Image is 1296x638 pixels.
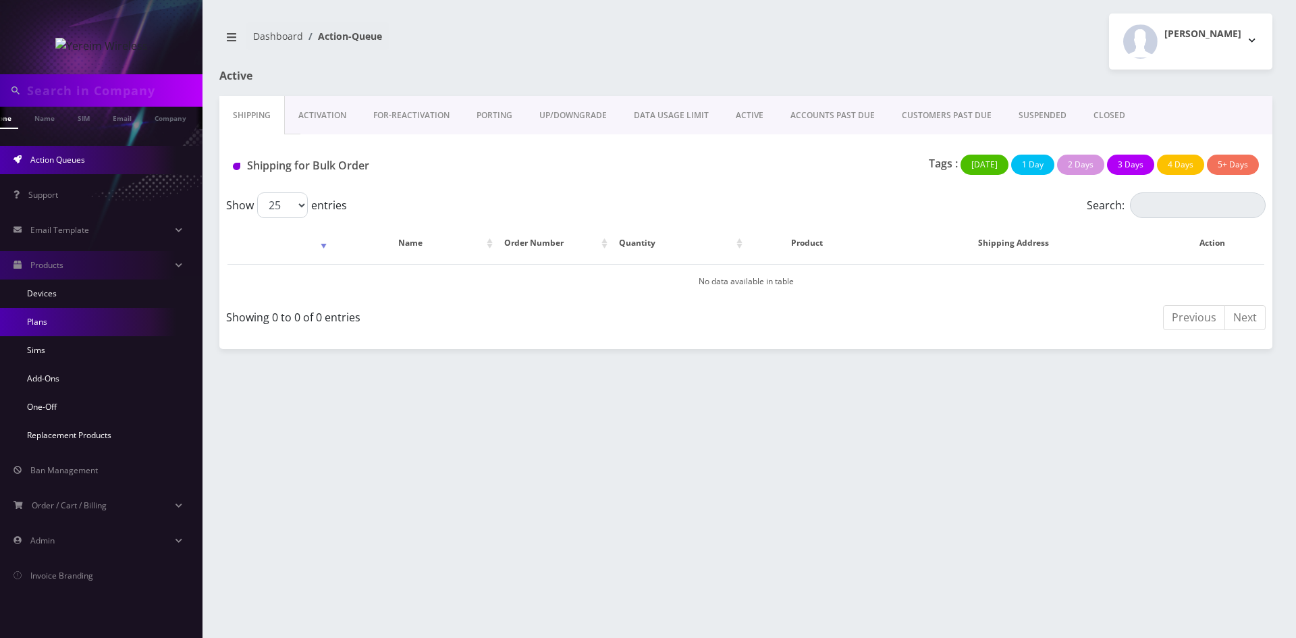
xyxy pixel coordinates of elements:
[227,264,1264,298] td: No data available in table
[722,96,777,135] a: ACTIVE
[1157,155,1204,175] button: 4 Days
[226,304,736,325] div: Showing 0 to 0 of 0 entries
[463,96,526,135] a: PORTING
[106,107,138,128] a: Email
[285,96,360,135] a: Activation
[1080,96,1139,135] a: CLOSED
[1164,28,1241,40] h2: [PERSON_NAME]
[1109,14,1272,70] button: [PERSON_NAME]
[526,96,620,135] a: UP/DOWNGRADE
[30,224,89,236] span: Email Template
[747,223,867,263] th: Product
[929,155,958,171] p: Tags :
[1087,192,1266,218] label: Search:
[961,155,1008,175] button: [DATE]
[30,259,63,271] span: Products
[233,159,562,172] h1: Shipping for Bulk Order
[1011,155,1054,175] button: 1 Day
[1130,192,1266,218] input: Search:
[30,154,85,165] span: Action Queues
[1224,305,1266,330] a: Next
[1057,155,1104,175] button: 2 Days
[888,96,1005,135] a: CUSTOMERS PAST DUE
[28,189,58,201] span: Support
[253,30,303,43] a: Dashboard
[219,70,557,82] h1: Active
[303,29,382,43] li: Action-Queue
[71,107,97,128] a: SIM
[869,223,1158,263] th: Shipping Address
[219,96,285,135] a: Shipping
[28,107,61,128] a: Name
[32,500,107,511] span: Order / Cart / Billing
[1163,305,1225,330] a: Previous
[360,96,463,135] a: FOR-REActivation
[620,96,722,135] a: DATA USAGE LIMIT
[30,570,93,581] span: Invoice Branding
[219,22,736,61] nav: breadcrumb
[55,38,148,54] img: Yereim Wireless
[777,96,888,135] a: ACCOUNTS PAST DUE
[1005,96,1080,135] a: SUSPENDED
[30,535,55,546] span: Admin
[148,107,193,128] a: Company
[257,192,308,218] select: Showentries
[1160,223,1264,263] th: Action
[30,464,98,476] span: Ban Management
[331,223,496,263] th: Name: activate to sort column ascending
[612,223,746,263] th: Quantity: activate to sort column ascending
[1207,155,1259,175] button: 5+ Days
[227,223,330,263] th: : activate to sort column ascending
[233,163,240,170] img: Shipping for Bulk Order
[1107,155,1154,175] button: 3 Days
[497,223,611,263] th: Order Number: activate to sort column ascending
[27,78,199,103] input: Search in Company
[226,192,347,218] label: Show entries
